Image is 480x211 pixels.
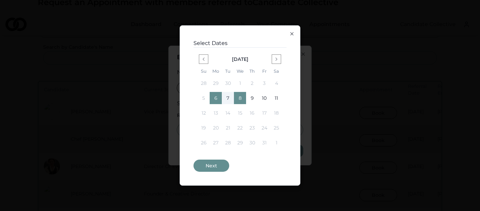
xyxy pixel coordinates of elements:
[193,160,229,172] button: Next
[270,68,282,74] th: Saturday
[246,92,258,104] button: 9
[210,68,222,74] th: Monday
[193,39,287,47] h3: Select Dates
[234,92,246,104] button: 8
[222,68,234,74] th: Tuesday
[232,56,248,63] div: [DATE]
[198,68,210,74] th: Sunday
[270,92,282,104] button: 11
[246,68,258,74] th: Thursday
[210,92,222,104] button: 6
[258,68,270,74] th: Friday
[258,92,270,104] button: 10
[222,92,234,104] button: 7
[234,68,246,74] th: Wednesday
[272,54,281,64] button: Go to next month
[199,54,208,64] button: Go to previous month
